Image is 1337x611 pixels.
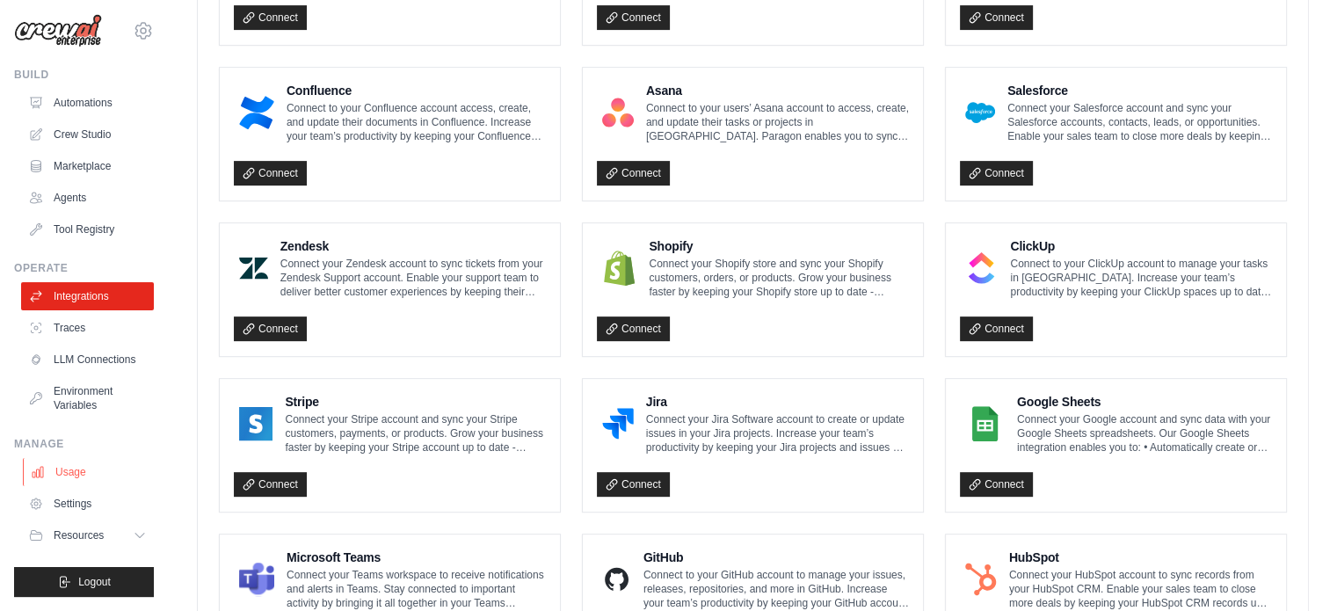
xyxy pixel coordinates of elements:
[21,314,154,342] a: Traces
[14,261,154,275] div: Operate
[597,316,670,341] a: Connect
[234,316,307,341] a: Connect
[1017,393,1272,411] h4: Google Sheets
[287,568,546,610] p: Connect your Teams workspace to receive notifications and alerts in Teams. Stay connected to impo...
[21,346,154,374] a: LLM Connections
[285,412,546,455] p: Connect your Stripe account and sync your Stripe customers, payments, or products. Grow your busi...
[14,14,102,47] img: Logo
[646,393,909,411] h4: Jira
[54,528,104,542] span: Resources
[643,549,909,566] h4: GitHub
[1007,101,1272,143] p: Connect your Salesforce account and sync your Salesforce accounts, contacts, leads, or opportunit...
[960,161,1033,185] a: Connect
[643,568,909,610] p: Connect to your GitHub account to manage your issues, releases, repositories, and more in GitHub....
[287,549,546,566] h4: Microsoft Teams
[649,237,909,255] h4: Shopify
[646,101,909,143] p: Connect to your users’ Asana account to access, create, and update their tasks or projects in [GE...
[1017,412,1272,455] p: Connect your Google account and sync data with your Google Sheets spreadsheets. Our Google Sheets...
[1010,237,1272,255] h4: ClickUp
[21,521,154,549] button: Resources
[234,472,307,497] a: Connect
[21,490,154,518] a: Settings
[646,412,909,455] p: Connect your Jira Software account to create or update issues in your Jira projects. Increase you...
[21,377,154,419] a: Environment Variables
[239,95,274,130] img: Confluence Logo
[239,251,268,286] img: Zendesk Logo
[602,251,636,286] img: Shopify Logo
[965,562,997,597] img: HubSpot Logo
[21,184,154,212] a: Agents
[649,257,909,299] p: Connect your Shopify store and sync your Shopify customers, orders, or products. Grow your busine...
[280,257,546,299] p: Connect your Zendesk account to sync tickets from your Zendesk Support account. Enable your suppo...
[960,472,1033,497] a: Connect
[1007,82,1272,99] h4: Salesforce
[1010,257,1272,299] p: Connect to your ClickUp account to manage your tasks in [GEOGRAPHIC_DATA]. Increase your team’s p...
[965,251,998,286] img: ClickUp Logo
[21,120,154,149] a: Crew Studio
[1009,568,1272,610] p: Connect your HubSpot account to sync records from your HubSpot CRM. Enable your sales team to clo...
[239,406,272,441] img: Stripe Logo
[960,316,1033,341] a: Connect
[602,406,634,441] img: Jira Logo
[21,152,154,180] a: Marketplace
[285,393,546,411] h4: Stripe
[965,406,1005,441] img: Google Sheets Logo
[14,437,154,451] div: Manage
[234,5,307,30] a: Connect
[597,161,670,185] a: Connect
[14,68,154,82] div: Build
[287,82,546,99] h4: Confluence
[1009,549,1272,566] h4: HubSpot
[960,5,1033,30] a: Connect
[21,282,154,310] a: Integrations
[21,89,154,117] a: Automations
[280,237,546,255] h4: Zendesk
[602,95,634,130] img: Asana Logo
[287,101,546,143] p: Connect to your Confluence account access, create, and update their documents in Confluence. Incr...
[239,562,274,597] img: Microsoft Teams Logo
[646,82,909,99] h4: Asana
[234,161,307,185] a: Connect
[23,458,156,486] a: Usage
[597,5,670,30] a: Connect
[21,215,154,244] a: Tool Registry
[965,95,995,130] img: Salesforce Logo
[597,472,670,497] a: Connect
[14,567,154,597] button: Logout
[78,575,111,589] span: Logout
[602,562,631,597] img: GitHub Logo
